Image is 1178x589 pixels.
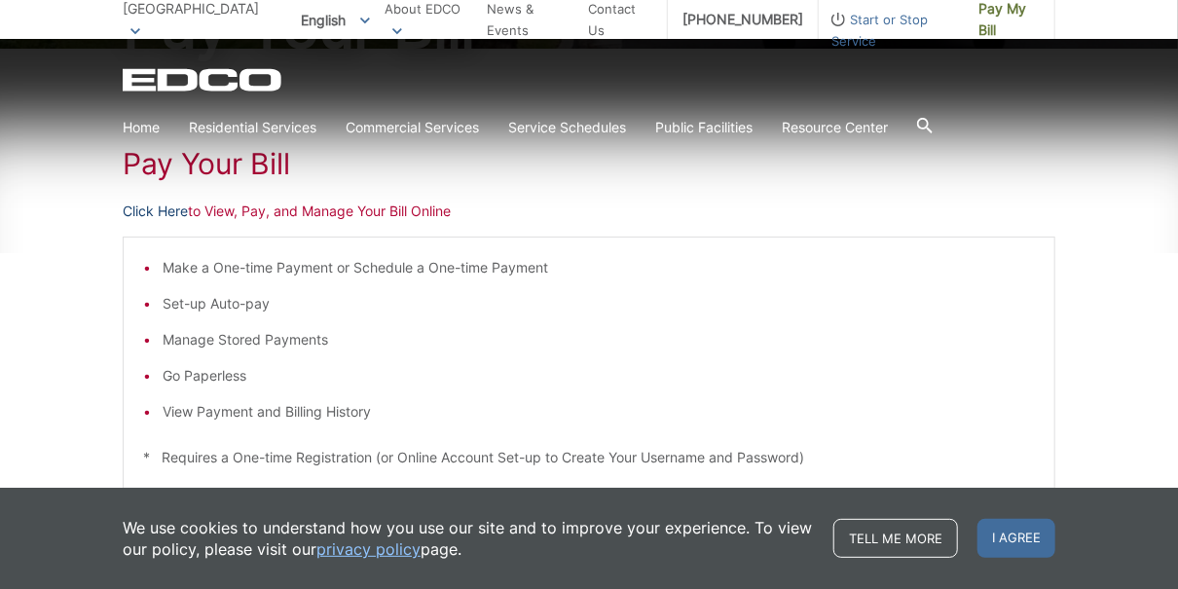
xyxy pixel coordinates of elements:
p: * Requires a One-time Registration (or Online Account Set-up to Create Your Username and Password) [143,447,1035,468]
li: Manage Stored Payments [163,329,1035,350]
li: Go Paperless [163,365,1035,387]
p: We use cookies to understand how you use our site and to improve your experience. To view our pol... [123,517,814,560]
a: Public Facilities [655,117,753,138]
a: Home [123,117,160,138]
li: Make a One-time Payment or Schedule a One-time Payment [163,257,1035,278]
p: to View, Pay, and Manage Your Bill Online [123,201,1055,222]
li: View Payment and Billing History [163,401,1035,423]
span: I agree [977,519,1055,558]
h1: Pay Your Bill [123,146,1055,181]
a: EDCD logo. Return to the homepage. [123,68,284,92]
a: privacy policy [316,538,421,560]
li: Set-up Auto-pay [163,293,1035,314]
a: Resource Center [782,117,888,138]
a: Tell me more [833,519,958,558]
span: English [286,4,385,36]
a: Service Schedules [508,117,626,138]
a: Residential Services [189,117,316,138]
a: Commercial Services [346,117,479,138]
a: Click Here [123,201,188,222]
